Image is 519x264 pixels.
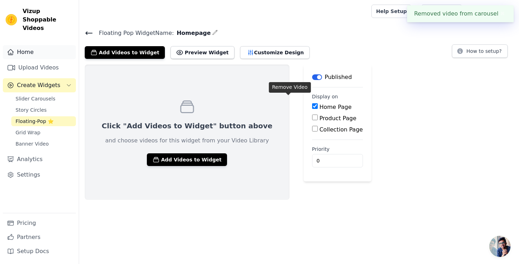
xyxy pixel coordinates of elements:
a: Pricing [3,216,76,230]
img: Vizup [6,14,17,25]
a: Partners [3,230,76,244]
span: Grid Wrap [16,129,40,136]
label: Product Page [320,115,357,122]
span: Homepage [174,29,210,37]
a: Banner Video [11,139,76,149]
a: Setup Docs [3,244,76,258]
label: Collection Page [320,126,363,133]
button: Add Videos to Widget [85,46,165,59]
a: Floating-Pop ⭐ [11,116,76,126]
label: Priority [312,146,363,153]
button: How to setup? [452,44,508,58]
p: Click "Add Videos to Widget" button above [102,121,273,131]
button: Customize Design [240,46,310,59]
a: Slider Carousels [11,94,76,104]
p: BabyAmore [479,5,513,18]
span: Story Circles [16,106,47,113]
button: Add Videos to Widget [147,153,227,166]
span: Create Widgets [17,81,60,90]
button: Close [499,10,507,18]
a: Open chat [489,236,511,257]
a: Grid Wrap [11,128,76,137]
a: Home [3,45,76,59]
a: Help Setup [371,5,411,18]
a: How to setup? [452,49,508,56]
p: Published [325,73,352,81]
p: and choose videos for this widget from your Video Library [105,136,269,145]
a: Settings [3,168,76,182]
span: Vizup Shoppable Videos [23,7,73,32]
button: Create Widgets [3,78,76,92]
div: Edit Name [212,28,218,38]
div: Removed video from carousel [407,5,514,22]
span: Floating Pop Widget Name: [93,29,174,37]
legend: Display on [312,93,338,100]
a: Upload Videos [3,61,76,75]
span: Banner Video [16,140,49,147]
span: Floating-Pop ⭐ [16,118,54,125]
label: Home Page [320,104,352,110]
span: Slider Carousels [16,95,55,102]
button: B BabyAmore [468,5,513,18]
button: Preview Widget [171,46,234,59]
a: Analytics [3,152,76,166]
a: Book Demo [421,5,462,18]
a: Story Circles [11,105,76,115]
